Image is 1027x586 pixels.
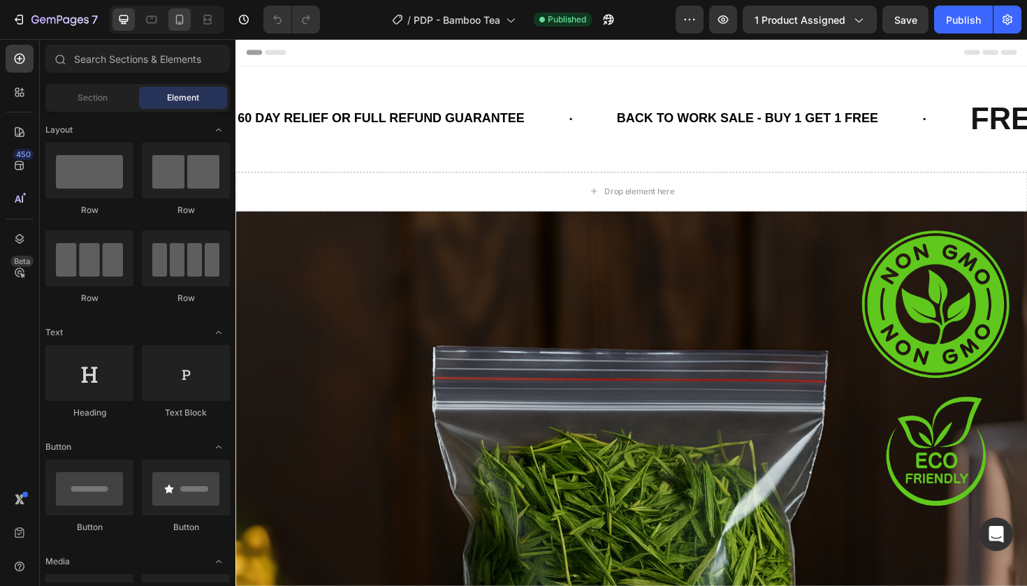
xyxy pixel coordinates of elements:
span: Button [45,441,71,453]
div: 450 [13,149,34,160]
div: Publish [946,13,981,27]
span: Toggle open [207,550,230,573]
div: Row [45,204,133,217]
span: PDP - Bamboo Tea [414,13,500,27]
span: Save [894,14,917,26]
p: 7 [92,11,98,28]
div: Open Intercom Messenger [979,518,1013,551]
div: Button [45,521,133,534]
div: Text Block [142,406,230,419]
div: Row [142,204,230,217]
span: / [407,13,411,27]
span: Layout [45,124,73,136]
div: Drop element here [391,156,465,167]
button: Publish [934,6,993,34]
div: Row [142,292,230,305]
span: Text [45,326,63,339]
span: Toggle open [207,119,230,141]
div: Button [142,521,230,534]
div: Beta [10,256,34,267]
span: Toggle open [207,321,230,344]
iframe: Design area [235,39,1027,586]
span: Section [78,91,108,104]
button: Save [882,6,928,34]
span: Element [167,91,199,104]
input: Search Sections & Elements [45,45,230,73]
div: Row [45,292,133,305]
span: Toggle open [207,436,230,458]
span: 1 product assigned [755,13,845,27]
span: Published [548,13,586,26]
div: Undo/Redo [263,6,320,34]
span: BACK TO WORK SALE - BUY 1 GET 1 FREE [404,76,680,91]
div: Heading [45,406,133,419]
span: Media [45,555,70,568]
button: 1 product assigned [743,6,877,34]
button: 7 [6,6,104,34]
